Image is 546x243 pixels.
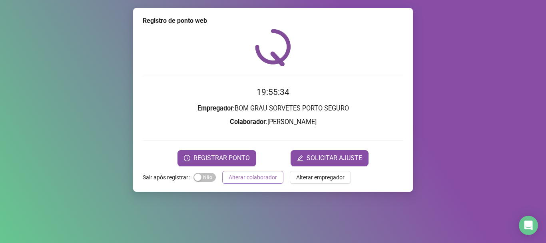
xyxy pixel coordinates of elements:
[193,153,250,163] span: REGISTRAR PONTO
[307,153,362,163] span: SOLICITAR AJUSTE
[519,216,538,235] div: Open Intercom Messenger
[255,29,291,66] img: QRPoint
[290,171,351,184] button: Alterar empregador
[222,171,283,184] button: Alterar colaborador
[184,155,190,161] span: clock-circle
[229,173,277,182] span: Alterar colaborador
[143,16,403,26] div: Registro de ponto web
[197,104,233,112] strong: Empregador
[143,171,193,184] label: Sair após registrar
[291,150,369,166] button: editSOLICITAR AJUSTE
[296,173,345,182] span: Alterar empregador
[297,155,303,161] span: edit
[177,150,256,166] button: REGISTRAR PONTO
[143,117,403,127] h3: : [PERSON_NAME]
[230,118,266,126] strong: Colaborador
[143,103,403,114] h3: : BOM GRAU SORVETES PORTO SEGURO
[257,87,289,97] time: 19:55:34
